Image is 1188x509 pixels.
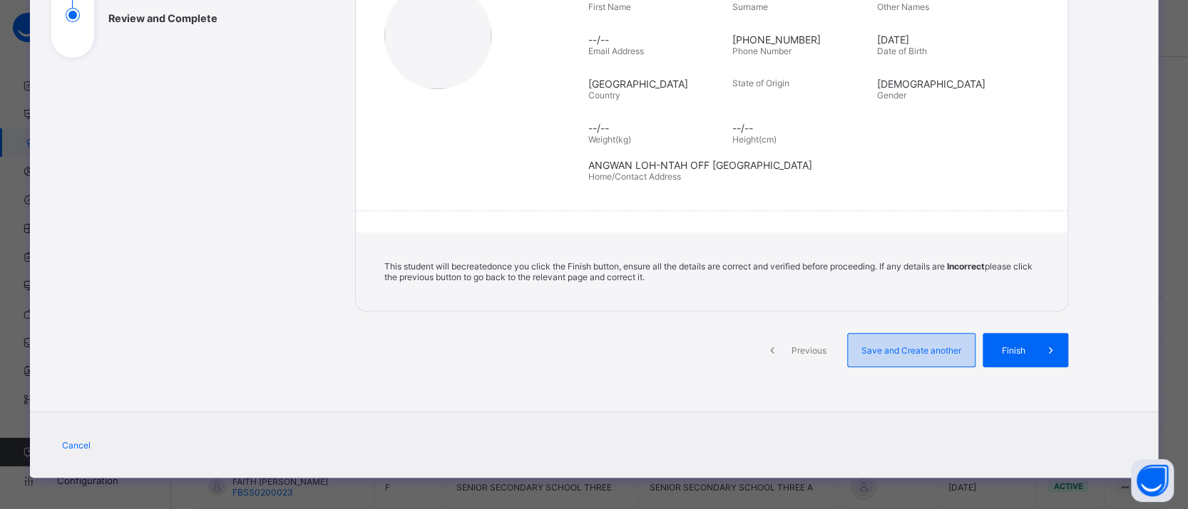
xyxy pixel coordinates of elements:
[877,90,906,101] span: Gender
[588,171,680,182] span: Home/Contact Address
[732,46,792,56] span: Phone Number
[588,34,725,46] span: --/--
[789,345,829,356] span: Previous
[732,34,870,46] span: [PHONE_NUMBER]
[1131,459,1174,502] button: Open asap
[588,1,630,12] span: First Name
[732,78,789,88] span: State of Origin
[588,78,725,90] span: [GEOGRAPHIC_DATA]
[732,1,768,12] span: Surname
[947,261,985,272] b: Incorrect
[732,122,870,134] span: --/--
[588,159,1046,171] span: ANGWAN LOH-NTAH OFF [GEOGRAPHIC_DATA]
[588,122,725,134] span: --/--
[877,34,1015,46] span: [DATE]
[859,345,964,356] span: Save and Create another
[384,261,1033,282] span: This student will be created once you click the Finish button, ensure all the details are correct...
[877,78,1015,90] span: [DEMOGRAPHIC_DATA]
[588,46,643,56] span: Email Address
[877,46,927,56] span: Date of Birth
[588,134,630,145] span: Weight(kg)
[877,1,929,12] span: Other Names
[732,134,777,145] span: Height(cm)
[588,90,620,101] span: Country
[993,345,1034,356] span: Finish
[62,440,91,451] span: Cancel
